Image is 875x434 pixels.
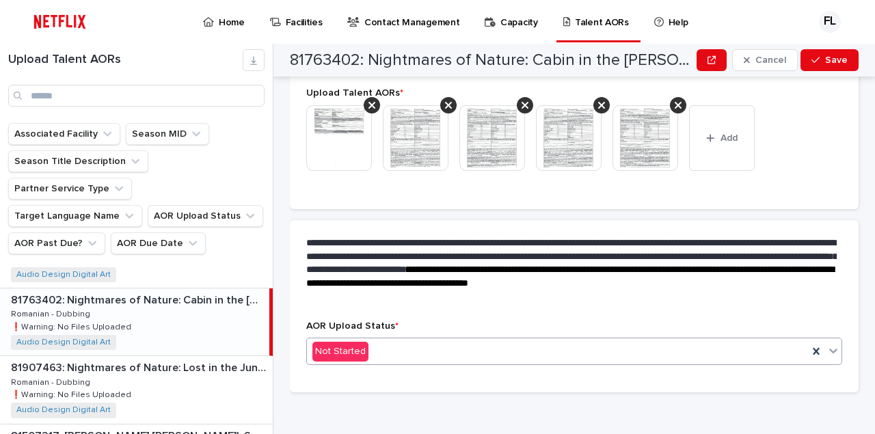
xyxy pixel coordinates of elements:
[126,123,209,145] button: Season MID
[16,270,111,280] a: Audio Design Digital Art
[755,55,786,65] span: Cancel
[11,359,270,375] p: 81907463: Nightmares of Nature: Lost in the Jungle
[8,85,265,107] input: Search
[8,123,120,145] button: Associated Facility
[11,375,93,388] p: Romanian - Dubbing
[11,307,93,319] p: Romanian - Dubbing
[11,388,134,400] p: ❗️Warning: No Files Uploaded
[819,11,841,33] div: FL
[306,321,399,331] span: AOR Upload Status
[27,8,92,36] img: ifQbXi3ZQGMSEF7WDB7W
[825,55,848,65] span: Save
[16,405,111,415] a: Audio Design Digital Art
[8,232,105,254] button: AOR Past Due?
[11,320,134,332] p: ❗️Warning: No Files Uploaded
[732,49,798,71] button: Cancel
[721,133,738,143] span: Add
[800,49,859,71] button: Save
[290,51,691,70] h2: 81763402: Nightmares of Nature: Cabin in the [PERSON_NAME]
[8,178,132,200] button: Partner Service Type
[111,232,206,254] button: AOR Due Date
[689,105,755,171] button: Add
[148,205,263,227] button: AOR Upload Status
[11,291,267,307] p: 81763402: Nightmares of Nature: Cabin in the Woods
[8,53,243,68] h1: Upload Talent AORs
[16,338,111,347] a: Audio Design Digital Art
[8,150,148,172] button: Season Title Description
[306,88,403,98] span: Upload Talent AORs
[312,342,368,362] div: Not Started
[8,205,142,227] button: Target Language Name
